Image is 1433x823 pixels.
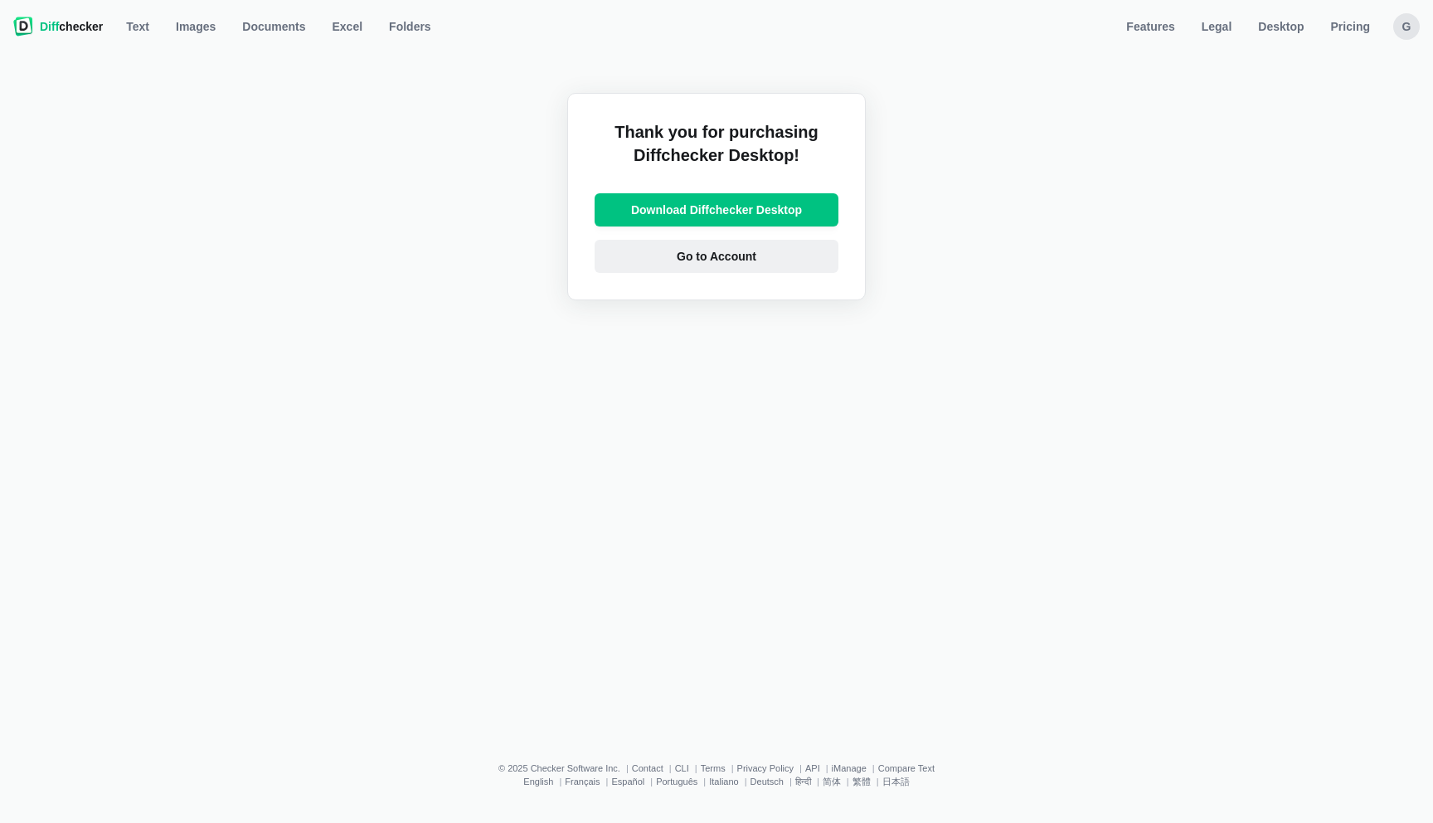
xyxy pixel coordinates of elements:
li: © 2025 Checker Software Inc. [498,763,632,773]
a: 繁體 [853,777,871,786]
span: Excel [329,18,367,35]
a: Text [116,13,159,40]
a: API [805,763,820,773]
span: Features [1123,18,1178,35]
span: Diff [40,20,59,33]
span: Images [172,18,219,35]
a: 简体 [823,777,841,786]
a: Compare Text [878,763,935,773]
a: Legal [1192,13,1242,40]
a: Terms [701,763,726,773]
a: हिन्दी [795,777,811,786]
span: Text [123,18,153,35]
h2: Thank you for purchasing Diffchecker Desktop! [595,120,838,180]
a: English [523,777,553,786]
span: Folders [386,18,435,35]
button: Folders [379,13,441,40]
a: Italiano [709,777,738,786]
span: checker [40,18,103,35]
a: 日本語 [882,777,910,786]
a: Images [166,13,226,40]
a: Español [611,777,644,786]
img: Diffchecker logo [13,17,33,37]
span: Legal [1198,18,1236,35]
span: Desktop [1255,18,1307,35]
a: Excel [323,13,373,40]
a: Diffchecker [13,13,103,40]
button: g [1393,13,1420,40]
a: Go to Account [595,240,838,273]
a: Pricing [1321,13,1380,40]
a: Português [656,777,697,786]
a: Contact [632,763,663,773]
a: Download Diffchecker Desktop [595,193,838,226]
a: CLI [675,763,689,773]
a: Desktop [1248,13,1314,40]
span: Pricing [1328,18,1373,35]
a: Privacy Policy [737,763,794,773]
a: Documents [232,13,315,40]
a: Français [565,777,600,786]
span: Download Diffchecker Desktop [628,202,805,218]
span: Go to Account [673,248,760,265]
a: Features [1116,13,1184,40]
a: Deutsch [751,777,784,786]
span: Documents [239,18,308,35]
a: iManage [832,763,867,773]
